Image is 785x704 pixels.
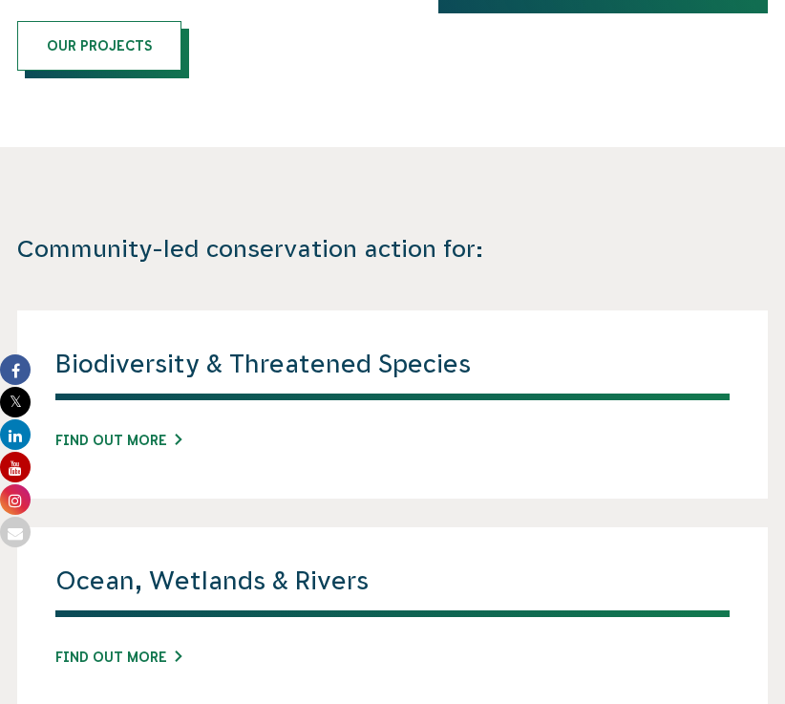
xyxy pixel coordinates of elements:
h4: Biodiversity & Threatened Species [55,349,730,400]
a: Find out more [55,431,181,451]
h3: Community-led conservation action for: [17,233,768,265]
a: Our Projects [17,21,181,71]
a: Find out more [55,648,181,668]
h4: Ocean, Wetlands & Rivers [55,565,730,617]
